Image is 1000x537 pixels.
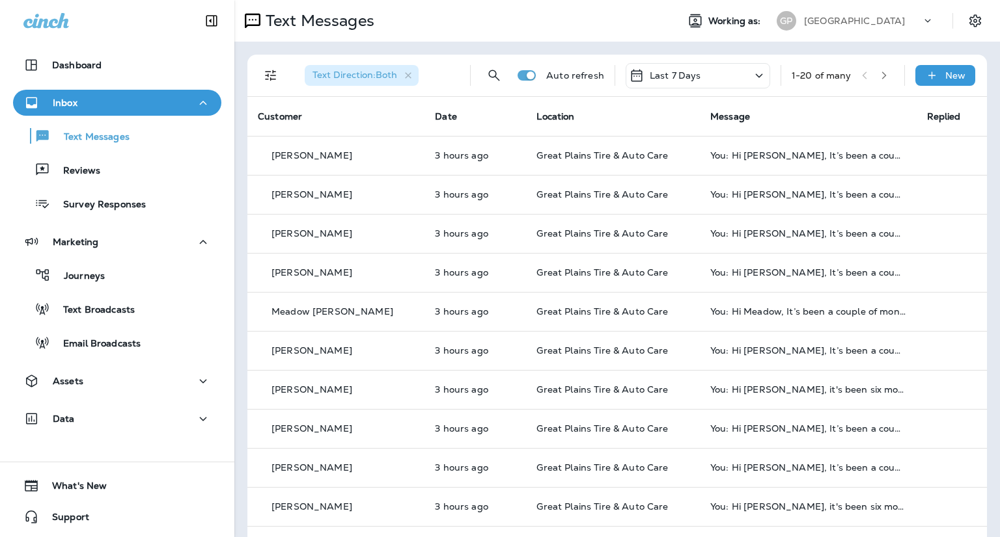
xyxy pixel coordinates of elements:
[536,501,668,512] span: Great Plains Tire & Auto Care
[536,462,668,473] span: Great Plains Tire & Auto Care
[13,329,221,356] button: Email Broadcasts
[546,70,604,81] p: Auto refresh
[13,261,221,289] button: Journeys
[435,189,516,200] p: Oct 15, 2025 10:22 AM
[13,295,221,322] button: Text Broadcasts
[536,228,668,239] span: Great Plains Tire & Auto Care
[804,16,905,26] p: [GEOGRAPHIC_DATA]
[435,150,516,161] p: Oct 15, 2025 10:22 AM
[710,267,906,278] div: You: Hi Fred, It’s been a couple of months since we serviced your 2020 Dodge Grand Caravan at Gre...
[927,111,961,122] span: Replied
[13,368,221,394] button: Assets
[536,267,668,278] span: Great Plains Tire & Auto Care
[710,150,906,161] div: You: Hi Dodge, It’s been a couple of months since we serviced your 2005 Loose Wheel Carry Out at ...
[53,376,83,386] p: Assets
[710,228,906,239] div: You: Hi Jesse, It’s been a couple of months since we serviced your 2008 Toyota Avalon at Great Pl...
[50,199,146,211] p: Survey Responses
[710,111,750,122] span: Message
[481,62,507,88] button: Search Messages
[536,150,668,161] span: Great Plains Tire & Auto Care
[536,189,668,200] span: Great Plains Tire & Auto Care
[13,52,221,78] button: Dashboard
[435,423,516,434] p: Oct 15, 2025 10:22 AM
[536,111,574,122] span: Location
[435,228,516,239] p: Oct 15, 2025 10:22 AM
[13,90,221,116] button: Inbox
[51,270,105,283] p: Journeys
[13,473,221,499] button: What's New
[435,267,516,278] p: Oct 15, 2025 10:22 AM
[435,345,516,356] p: Oct 15, 2025 10:22 AM
[52,60,102,70] p: Dashboard
[13,156,221,183] button: Reviews
[536,306,668,317] span: Great Plains Tire & Auto Care
[50,338,141,350] p: Email Broadcasts
[435,306,516,317] p: Oct 15, 2025 10:22 AM
[260,11,374,31] p: Text Messages
[271,228,352,239] p: [PERSON_NAME]
[710,345,906,356] div: You: Hi John, It’s been a couple of months since we serviced your 1994 Ford F-150 at Great Plains...
[13,406,221,432] button: Data
[258,62,284,88] button: Filters
[271,267,352,278] p: [PERSON_NAME]
[271,384,352,395] p: [PERSON_NAME]
[435,462,516,473] p: Oct 15, 2025 10:22 AM
[777,11,796,31] div: GP
[536,384,668,395] span: Great Plains Tire & Auto Care
[271,150,352,161] p: [PERSON_NAME]
[435,501,516,512] p: Oct 15, 2025 10:22 AM
[51,131,130,144] p: Text Messages
[710,189,906,200] div: You: Hi Scott, It’s been a couple of months since we serviced your 2014 Ram 2500 at Great Plains ...
[193,8,230,34] button: Collapse Sidebar
[39,512,89,527] span: Support
[13,190,221,217] button: Survey Responses
[271,345,352,356] p: [PERSON_NAME]
[258,111,302,122] span: Customer
[964,9,987,33] button: Settings
[53,98,77,108] p: Inbox
[710,423,906,434] div: You: Hi Kasey, It’s been a couple of months since we serviced your 2022 Ram 1500 at Great Plains ...
[536,345,668,356] span: Great Plains Tire & Auto Care
[435,384,516,395] p: Oct 15, 2025 10:22 AM
[945,70,965,81] p: New
[710,306,906,317] div: You: Hi Meadow, It’s been a couple of months since we serviced your 2017 Ford Explorer at Great P...
[271,462,352,473] p: [PERSON_NAME]
[650,70,701,81] p: Last 7 Days
[271,306,393,317] p: Meadow [PERSON_NAME]
[50,304,135,317] p: Text Broadcasts
[53,413,75,424] p: Data
[13,229,221,255] button: Marketing
[271,189,352,200] p: [PERSON_NAME]
[53,237,98,247] p: Marketing
[536,423,668,434] span: Great Plains Tire & Auto Care
[13,504,221,530] button: Support
[792,70,852,81] div: 1 - 20 of many
[710,384,906,395] div: You: Hi John, it's been six months since we last serviced your 1905 Loose Wheel Carry Out at Grea...
[435,111,457,122] span: Date
[39,480,107,496] span: What's New
[312,69,397,81] span: Text Direction : Both
[13,122,221,150] button: Text Messages
[271,501,352,512] p: [PERSON_NAME]
[305,65,419,86] div: Text Direction:Both
[50,165,100,177] p: Reviews
[710,462,906,473] div: You: Hi Austin, It’s been a couple of months since we serviced your 2024 Ford F-350 Super Duty at...
[710,501,906,512] div: You: Hi Roy, it's been six months since we last serviced your 2011 Ford F-250 Super Duty at Great...
[708,16,764,27] span: Working as:
[271,423,352,434] p: [PERSON_NAME]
